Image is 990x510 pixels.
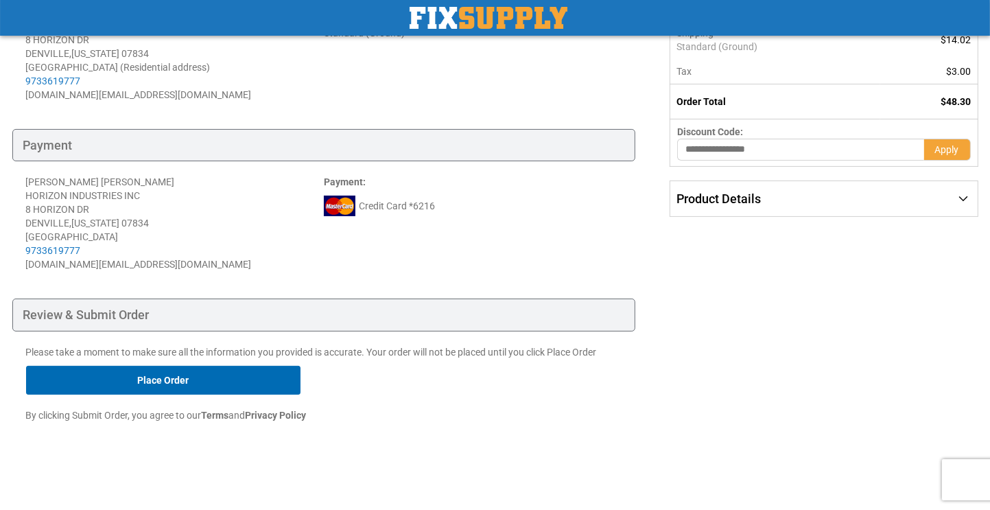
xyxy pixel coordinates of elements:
div: Payment [12,129,636,162]
div: Review & Submit Order [12,299,636,332]
span: $48.30 [941,96,971,107]
span: [DOMAIN_NAME][EMAIL_ADDRESS][DOMAIN_NAME] [26,89,252,100]
div: [PERSON_NAME] [PERSON_NAME] HORIZON INDUSTRIES INC 8 HORIZON DR DENVILLE , 07834 [GEOGRAPHIC_DATA] [26,175,324,257]
p: Please take a moment to make sure all the information you provided is accurate. Your order will n... [26,345,622,359]
div: Credit Card *6216 [324,196,622,216]
img: mc.png [324,196,355,216]
span: $3.00 [947,66,971,77]
span: [DOMAIN_NAME][EMAIL_ADDRESS][DOMAIN_NAME] [26,259,252,270]
span: Discount Code: [677,126,743,137]
button: Apply [924,139,971,161]
th: Tax [670,59,881,84]
span: [US_STATE] [72,48,120,59]
span: $14.02 [941,34,971,45]
strong: Terms [202,410,229,421]
span: Apply [935,144,959,155]
span: Standard (Ground) [676,40,873,54]
strong: Order Total [676,96,726,107]
address: [PERSON_NAME] [PERSON_NAME] HORIZON INDUSTRIES INC 8 HORIZON DR DENVILLE , 07834 [GEOGRAPHIC_DATA... [26,5,324,102]
button: Place Order [26,366,300,395]
a: 9733619777 [26,245,81,256]
img: Fix Industrial Supply [410,7,567,29]
a: 9733619777 [26,76,81,86]
span: Payment [324,176,363,187]
span: Shipping [676,27,714,38]
a: store logo [410,7,567,29]
span: Product Details [676,192,761,206]
p: By clicking Submit Order, you agree to our and [26,408,622,422]
strong: : [324,176,366,187]
span: [US_STATE] [72,218,120,229]
strong: Privacy Policy [246,410,307,421]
